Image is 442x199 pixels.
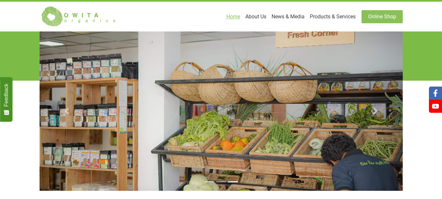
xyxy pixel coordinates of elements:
[3,84,9,107] span: Feedback
[362,10,403,23] a: Online Shop
[307,10,358,23] a: Products & Services
[269,10,307,23] a: News & Media
[243,10,269,23] a: About Us
[40,6,118,27] img: Owita Organics Logo
[224,10,243,23] a: Home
